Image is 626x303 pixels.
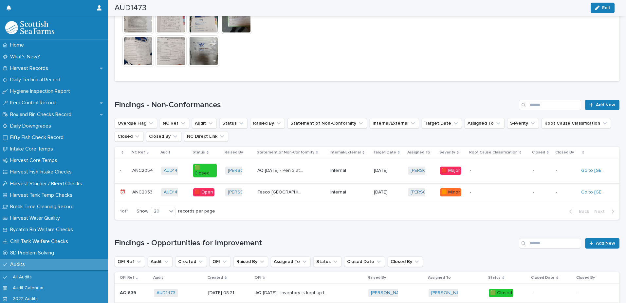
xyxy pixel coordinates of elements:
[8,227,78,233] p: Bycatch Bin Welfare Checks
[489,289,513,297] div: 🟩 Closed
[151,208,167,215] div: 20
[184,131,228,142] button: NC Direct Link
[8,77,65,83] p: Daily Technical Record
[8,65,53,71] p: Harvest Records
[115,3,146,13] h2: AUD1473
[137,209,148,214] p: Show
[431,290,467,296] a: [PERSON_NAME]
[488,274,501,281] p: Status
[208,290,245,296] p: [DATE] 08:21
[440,188,461,196] div: 🟧 Minor
[533,168,551,173] p: -
[330,190,354,195] p: Internal
[255,274,261,281] p: OFI
[439,149,455,156] p: Severity
[257,167,305,173] p: AQ 20.02.13 - Pen 2 at Coledeep density is 18.7kg/m3. A number of densities are above requirement...
[411,168,446,173] a: [PERSON_NAME]
[153,274,163,281] p: Audit
[330,149,361,156] p: Internal/External
[370,118,419,129] button: Internal/External
[8,181,87,187] p: Harvest Stunner / Bleed Checks
[507,118,539,129] button: Severity
[407,149,430,156] p: Assigned To
[287,118,367,129] button: Statement of Non-Conformity
[8,42,29,48] p: Home
[160,118,189,129] button: NC Ref
[120,289,138,296] p: AOI639
[533,190,551,195] p: -
[219,118,248,129] button: Status
[422,118,462,129] button: Target Date
[368,274,386,281] p: Raised By
[164,190,183,195] a: AUD1473
[148,256,173,267] button: Audit
[440,167,461,175] div: 🟥 Major
[8,285,49,291] p: Audit Calendar
[596,241,615,246] span: Add New
[575,209,589,214] span: Back
[519,238,581,249] input: Search
[115,118,157,129] button: Overdue Flag
[8,192,78,198] p: Harvest Tank Temp Checks
[577,290,609,296] p: -
[132,188,154,195] p: ANC2053
[115,203,134,219] p: 1 of 1
[120,167,123,173] p: -
[542,118,611,129] button: Root Cause Classification
[531,274,555,281] p: Closed Date
[602,6,610,10] span: Edit
[8,296,43,302] p: 2022 Audits
[120,188,127,195] p: ⏰
[228,190,264,195] a: [PERSON_NAME]
[411,190,446,195] a: [PERSON_NAME]
[428,274,451,281] p: Assigned To
[208,274,223,281] p: Created
[373,149,396,156] p: Target Date
[576,274,595,281] p: Closed By
[257,149,314,156] p: Statement of Non-Conformity
[156,290,175,296] a: AUD1473
[469,149,518,156] p: Root Cause Classification
[8,169,77,175] p: Harvest Fish Intake Checks
[374,168,397,173] p: [DATE]
[193,188,214,196] div: 🟥 Open
[257,188,305,195] p: Tesco NC: Staff working with fish have not refreshed health and welfare training within 3 years.
[8,146,58,152] p: Intake Core Temps
[596,103,615,107] span: Add New
[132,149,145,156] p: NC Ref
[465,118,505,129] button: Assigned To
[519,100,581,110] input: Search
[115,183,619,202] tr: ⏰⏰ ANC2053ANC2053 AUD1473 🟥 Open[PERSON_NAME] Tesco [GEOGRAPHIC_DATA]: Staff working with fish ha...
[8,88,75,94] p: Hygiene Inspection Report
[132,167,154,173] p: ANC2054
[146,131,181,142] button: Closed By
[225,149,243,156] p: Raised By
[8,54,45,60] p: What's New?
[8,157,63,164] p: Harvest Core Temps
[115,284,619,303] tr: AOI639AOI639 AUD1473 [DATE] 08:21AQ [DATE] - Inventory is kept up to date but first page outlinin...
[592,209,619,214] button: Next
[228,168,264,173] a: [PERSON_NAME]
[388,256,423,267] button: Closed By
[115,100,516,110] h1: Findings - Non-Conformances
[344,256,385,267] button: Closed Date
[532,290,568,296] p: -
[8,274,37,280] p: All Audits
[233,256,268,267] button: Raised By
[594,209,609,214] span: Next
[120,274,134,281] p: OFI Ref
[555,149,574,156] p: Closed By
[374,190,397,195] p: [DATE]
[585,100,619,110] a: Add New
[8,204,79,210] p: Break Time Cleaning Record
[192,118,217,129] button: Audit
[371,290,407,296] a: [PERSON_NAME]
[115,256,145,267] button: OFI Ref
[8,123,56,129] p: Daily Downgrades
[164,168,183,173] a: AUD1473
[470,190,493,195] p: -
[193,149,205,156] p: Status
[585,238,619,249] a: Add New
